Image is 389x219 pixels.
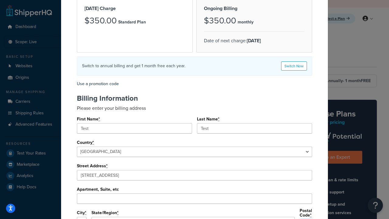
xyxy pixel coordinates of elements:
[310,212,312,218] abbr: required
[118,18,146,26] p: Standard Plan
[77,210,87,215] label: City
[106,163,108,169] abbr: required
[204,6,305,11] h2: Ongoing Billing
[300,208,312,218] label: Postal Code
[77,117,100,122] label: First Name
[117,210,119,216] abbr: required
[84,6,185,11] h2: [DATE] Charge
[77,105,312,112] p: Please enter your billing address
[77,187,119,192] label: Apartment, Suite, etc
[77,94,312,102] h2: Billing Information
[218,116,219,122] abbr: required
[247,37,261,44] strong: [DATE]
[77,170,312,180] input: Enter a location
[77,140,94,145] label: Country
[82,63,185,69] h4: Switch to annual billing and get 1 month free each year.
[77,81,119,87] a: Use a promotion code
[197,117,220,122] label: Last Name
[85,210,86,216] abbr: required
[77,164,108,169] label: Street Address
[98,116,100,122] abbr: required
[281,61,307,71] a: Switch Now
[84,16,117,26] h3: $350.00
[204,16,236,26] h3: $350.00
[204,36,305,45] p: Date of next charge:
[92,139,94,146] abbr: required
[91,210,119,215] label: State/Region
[238,18,253,26] p: monthly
